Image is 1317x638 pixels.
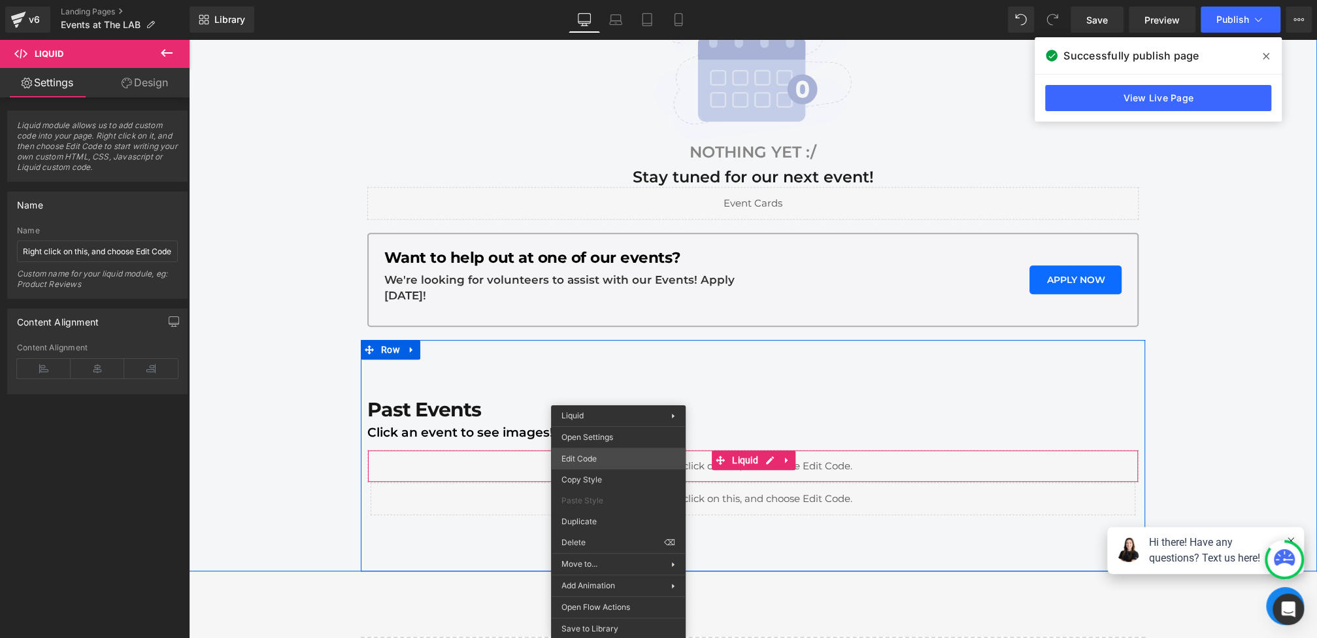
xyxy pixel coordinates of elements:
span: Move to... [561,558,671,570]
span: Successfully publish page [1063,48,1199,63]
h1: Stay tuned for our next event! [178,129,950,148]
div: Content Alignment [17,309,99,327]
span: Edit Code [561,453,675,465]
div: Name [17,192,43,210]
button: Publish [1201,7,1280,33]
span: Open Settings [561,431,675,443]
a: Design [97,68,192,97]
span: Library [214,14,245,25]
h1: Want to help out at one of our events? [195,210,564,227]
button: Undo [1008,7,1034,33]
span: Delete [561,537,664,548]
h1: NOTHING YET :/ [178,104,950,123]
span: Copy Style [561,474,675,486]
p: We're looking for volunteers to assist with our Events! Apply [DATE]! [195,233,564,265]
span: Row [189,301,214,320]
a: View Live Page [1045,85,1271,111]
a: Preview [1129,7,1195,33]
a: Landing Pages [61,7,190,17]
span: Liquid [35,48,63,59]
div: Content Alignment [17,343,178,352]
div: Open Intercom Messenger [1273,594,1304,625]
a: APPLY NOW [841,226,933,255]
span: Liquid [561,411,584,420]
span: ⌫ [664,537,675,548]
span: Liquid module allows us to add custom code into your page. Right click on it, and then choose Edi... [17,120,178,181]
span: Paste Style [561,495,675,507]
span: APPLY NOW [858,236,916,245]
span: Add Animation [561,580,671,592]
a: Expand / Collapse [590,411,607,431]
span: Events at The LAB [61,20,141,30]
a: Expand / Collapse [214,301,231,320]
span: Liquid [540,411,573,431]
span: Preview [1144,13,1180,27]
span: Save to Library [561,623,675,635]
span: Open Flow Actions [561,601,675,613]
a: Mobile [663,7,694,33]
span: Duplicate [561,516,675,528]
a: Desktop [569,7,600,33]
div: v6 [26,11,42,28]
div: Custom name for your liquid module, eg: Product Reviews [17,269,178,298]
div: Name [17,226,178,235]
span: Publish [1216,14,1249,25]
a: Laptop [600,7,631,33]
button: More [1286,7,1312,33]
button: Redo [1039,7,1065,33]
p: Click an event to see images! [178,383,950,404]
h1: Past Events [178,358,950,383]
a: New Library [190,7,254,33]
a: v6 [5,7,50,33]
a: Tablet [631,7,663,33]
span: Save [1086,13,1108,27]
